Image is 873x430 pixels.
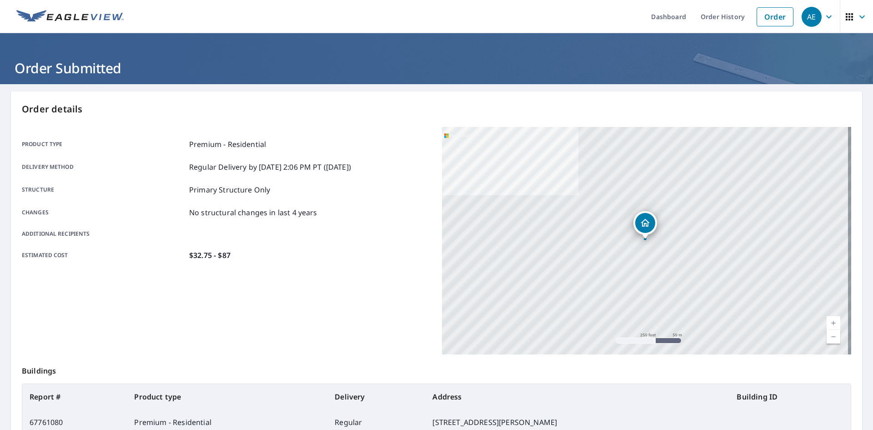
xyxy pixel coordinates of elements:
[633,211,657,239] div: Dropped pin, building 1, Residential property, 201 Pine St Snyder, NE 68664
[22,354,851,384] p: Buildings
[16,10,124,24] img: EV Logo
[729,384,851,410] th: Building ID
[189,162,351,172] p: Regular Delivery by [DATE] 2:06 PM PT ([DATE])
[22,184,186,195] p: Structure
[22,250,186,261] p: Estimated cost
[827,316,840,330] a: Current Level 17, Zoom In
[189,250,231,261] p: $32.75 - $87
[22,162,186,172] p: Delivery method
[189,139,266,150] p: Premium - Residential
[757,7,793,26] a: Order
[802,7,822,27] div: AE
[22,102,851,116] p: Order details
[22,207,186,218] p: Changes
[22,230,186,238] p: Additional recipients
[425,384,729,410] th: Address
[189,207,317,218] p: No structural changes in last 4 years
[127,384,327,410] th: Product type
[189,184,270,195] p: Primary Structure Only
[327,384,425,410] th: Delivery
[22,139,186,150] p: Product type
[827,330,840,344] a: Current Level 17, Zoom Out
[22,384,127,410] th: Report #
[11,59,862,77] h1: Order Submitted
